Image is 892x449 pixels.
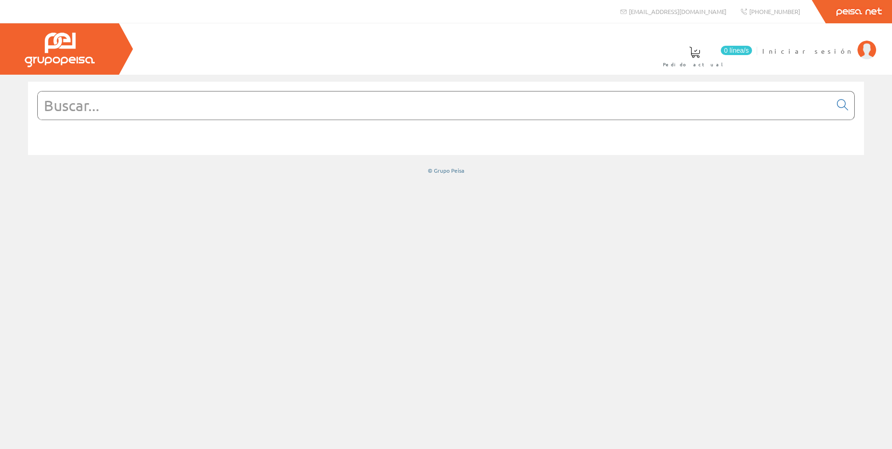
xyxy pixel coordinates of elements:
a: Iniciar sesión [762,39,876,48]
span: [EMAIL_ADDRESS][DOMAIN_NAME] [629,7,726,15]
span: [PHONE_NUMBER] [749,7,800,15]
span: Pedido actual [663,60,726,69]
div: © Grupo Peisa [28,167,864,175]
input: Buscar... [38,91,831,119]
span: Iniciar sesión [762,46,853,56]
img: Grupo Peisa [25,33,95,67]
span: 0 línea/s [721,46,752,55]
